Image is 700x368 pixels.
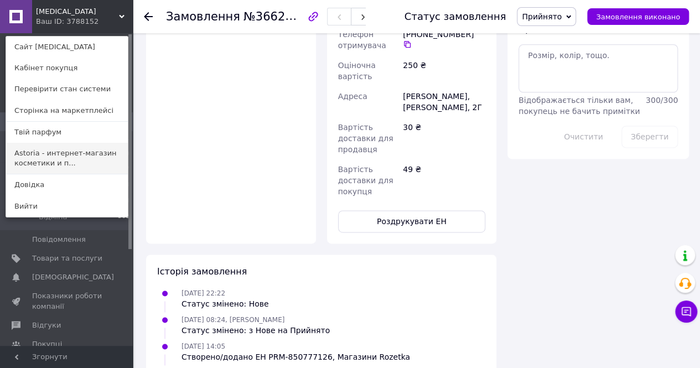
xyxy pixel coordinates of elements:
span: Покупці [32,339,62,349]
span: [DATE] 08:24, [PERSON_NAME] [182,316,284,324]
span: Оціночна вартість [338,61,376,81]
div: Статус змінено: з Нове на Прийнято [182,325,330,336]
a: Довідка [6,174,128,195]
span: Вартість доставки для покупця [338,165,393,196]
span: Вартість доставки для продавця [338,123,393,154]
span: Замовлення виконано [596,13,680,21]
div: Статус замовлення [405,11,506,22]
div: [PHONE_NUMBER] [403,29,485,49]
a: Сайт [MEDICAL_DATA] [6,37,128,58]
a: Сторінка на маркетплейсі [6,100,128,121]
span: Показники роботи компанії [32,291,102,311]
span: Адреса [338,92,367,101]
a: Вийти [6,196,128,217]
a: Твій парфум [6,122,128,143]
span: Відображається тільки вам, покупець не бачить примітки [518,96,640,116]
div: 250 ₴ [401,55,488,86]
button: Замовлення виконано [587,8,689,25]
div: Ваш ID: 3788152 [36,17,82,27]
div: Створено/додано ЕН PRM-850777126, Магазини Rozetka [182,351,410,362]
div: Статус змінено: Нове [182,298,269,309]
span: Історія замовлення [157,266,247,277]
span: [DATE] 14:05 [182,343,225,350]
span: Belladonna [36,7,119,17]
a: Astoria - интернет-магазин косметики и п... [6,143,128,174]
span: Телефон отримувача [338,30,386,50]
span: Повідомлення [32,235,86,245]
span: 300 / 300 [646,96,678,105]
span: [DATE] 22:22 [182,289,225,297]
span: Товари та послуги [32,253,102,263]
span: Примітки [518,24,562,34]
button: Чат з покупцем [675,300,697,323]
div: 30 ₴ [401,117,488,159]
button: Роздрукувати ЕН [338,210,486,232]
div: [PERSON_NAME], [PERSON_NAME], 2Г [401,86,488,117]
span: Прийнято [522,12,562,21]
span: №366235008 [243,9,322,23]
span: Відгуки [32,320,61,330]
span: [DEMOGRAPHIC_DATA] [32,272,114,282]
div: 49 ₴ [401,159,488,201]
a: Кабінет покупця [6,58,128,79]
div: Повернутися назад [144,11,153,22]
a: Перевірити стан системи [6,79,128,100]
span: Замовлення [166,10,240,23]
